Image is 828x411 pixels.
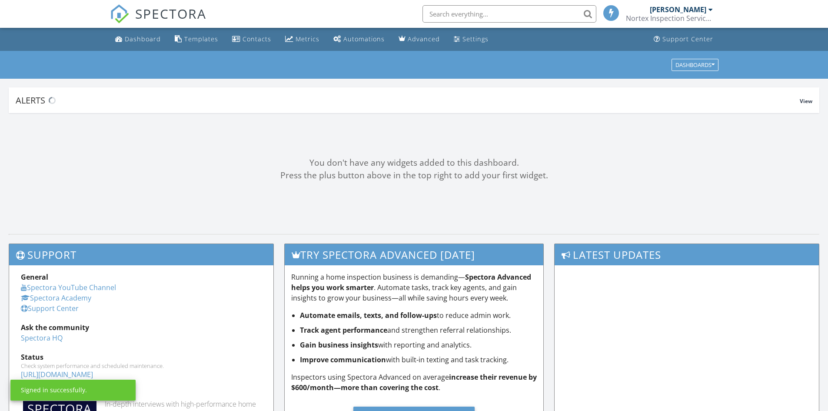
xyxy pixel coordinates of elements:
[21,352,262,362] div: Status
[21,304,79,313] a: Support Center
[112,31,164,47] a: Dashboard
[555,244,819,265] h3: Latest Updates
[9,169,819,182] div: Press the plus button above in the top right to add your first widget.
[300,340,537,350] li: with reporting and analytics.
[800,97,812,105] span: View
[110,12,206,30] a: SPECTORA
[300,355,386,364] strong: Improve communication
[291,272,537,303] p: Running a home inspection business is demanding— . Automate tasks, track key agents, and gain ins...
[408,35,440,43] div: Advanced
[422,5,596,23] input: Search everything...
[110,4,129,23] img: The Best Home Inspection Software - Spectora
[21,386,87,394] div: Signed in successfully.
[16,94,800,106] div: Alerts
[462,35,489,43] div: Settings
[300,325,387,335] strong: Track agent performance
[243,35,271,43] div: Contacts
[285,244,544,265] h3: Try spectora advanced [DATE]
[229,31,275,47] a: Contacts
[343,35,385,43] div: Automations
[135,4,206,23] span: SPECTORA
[300,354,537,365] li: with built-in texting and task tracking.
[21,293,91,303] a: Spectora Academy
[291,372,537,393] p: Inspectors using Spectora Advanced on average .
[21,333,63,343] a: Spectora HQ
[300,325,537,335] li: and strengthen referral relationships.
[300,310,537,321] li: to reduce admin work.
[300,340,378,350] strong: Gain business insights
[296,35,319,43] div: Metrics
[9,157,819,169] div: You don't have any widgets added to this dashboard.
[300,311,437,320] strong: Automate emails, texts, and follow-ups
[184,35,218,43] div: Templates
[450,31,492,47] a: Settings
[282,31,323,47] a: Metrics
[291,372,537,392] strong: increase their revenue by $600/month—more than covering the cost
[125,35,161,43] div: Dashboard
[171,31,222,47] a: Templates
[21,370,93,379] a: [URL][DOMAIN_NAME]
[650,5,706,14] div: [PERSON_NAME]
[9,244,273,265] h3: Support
[21,272,48,282] strong: General
[21,322,262,333] div: Ask the community
[395,31,443,47] a: Advanced
[675,62,715,68] div: Dashboards
[672,59,718,71] button: Dashboards
[626,14,713,23] div: Nortex Inspection Services
[21,362,262,369] div: Check system performance and scheduled maintenance.
[21,388,262,399] div: Industry Knowledge
[662,35,713,43] div: Support Center
[21,283,116,292] a: Spectora YouTube Channel
[291,272,531,292] strong: Spectora Advanced helps you work smarter
[650,31,717,47] a: Support Center
[330,31,388,47] a: Automations (Basic)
